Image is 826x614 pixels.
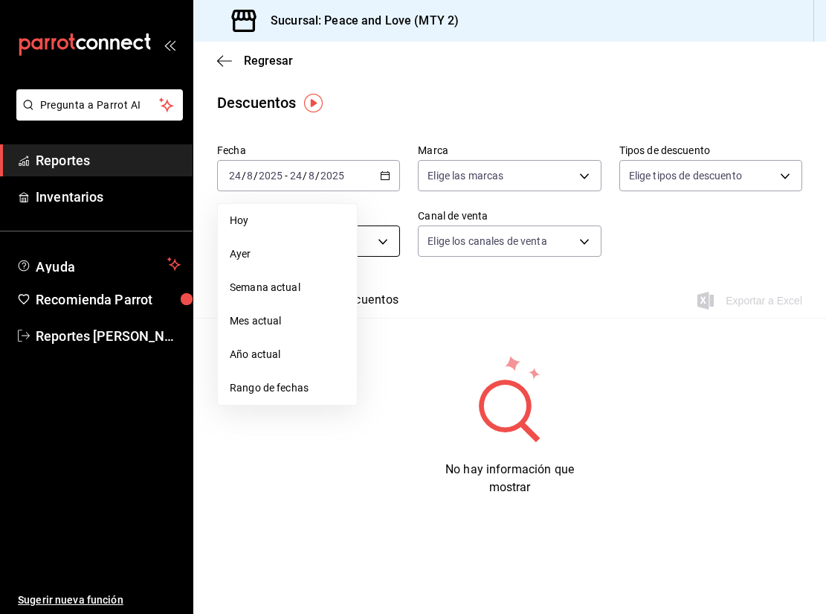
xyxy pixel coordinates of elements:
[303,170,307,182] span: /
[217,92,296,114] div: Descuentos
[164,39,175,51] button: open_drawer_menu
[36,150,181,170] span: Reportes
[16,89,183,121] button: Pregunta a Parrot AI
[246,170,254,182] input: --
[36,290,181,310] span: Recomienda Parrot
[40,97,160,113] span: Pregunta a Parrot AI
[308,170,315,182] input: --
[445,462,574,494] span: No hay información que mostrar
[230,347,345,362] span: Año actual
[18,592,181,608] span: Sugerir nueva función
[217,145,400,156] label: Fecha
[230,213,345,228] span: Hoy
[289,170,303,182] input: --
[242,170,246,182] span: /
[619,145,802,156] label: Tipos de descuento
[259,12,459,30] h3: Sucursal: Peace and Love (MTY 2)
[36,255,161,273] span: Ayuda
[10,108,183,124] a: Pregunta a Parrot AI
[230,246,345,262] span: Ayer
[36,187,181,207] span: Inventarios
[258,170,283,182] input: ----
[315,170,320,182] span: /
[244,54,293,68] span: Regresar
[427,168,503,183] span: Elige las marcas
[36,326,181,346] span: Reportes [PERSON_NAME]
[320,170,345,182] input: ----
[254,170,258,182] span: /
[285,170,288,182] span: -
[427,234,546,249] span: Elige los canales de venta
[217,54,293,68] button: Regresar
[418,211,601,221] label: Canal de venta
[230,380,345,396] span: Rango de fechas
[629,168,742,183] span: Elige tipos de descuento
[230,313,345,329] span: Mes actual
[304,94,323,112] img: Tooltip marker
[230,280,345,295] span: Semana actual
[228,170,242,182] input: --
[418,145,601,156] label: Marca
